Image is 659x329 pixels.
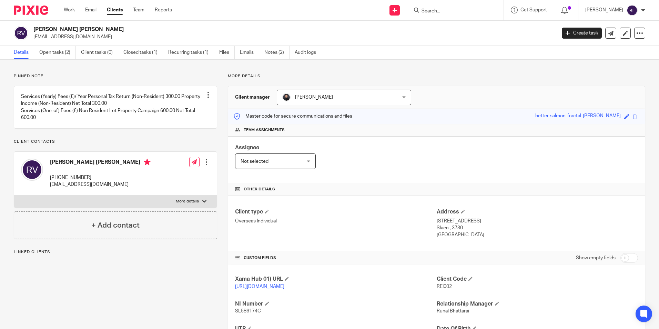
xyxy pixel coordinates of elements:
[520,8,547,12] span: Get Support
[282,93,291,101] img: My%20Photo.jpg
[437,231,638,238] p: [GEOGRAPHIC_DATA]
[437,276,638,283] h4: Client Code
[21,159,43,181] img: svg%3E
[295,95,333,100] span: [PERSON_NAME]
[562,28,602,39] a: Create task
[437,208,638,216] h4: Address
[585,7,623,13] p: [PERSON_NAME]
[240,46,259,59] a: Emails
[107,7,123,13] a: Clients
[176,199,199,204] p: More details
[437,300,638,308] h4: Relationship Manager
[14,46,34,59] a: Details
[235,309,261,313] span: SL586174C
[576,255,616,261] label: Show empty fields
[219,46,235,59] a: Files
[264,46,290,59] a: Notes (2)
[168,46,214,59] a: Recurring tasks (1)
[235,300,436,308] h4: NI Number
[235,284,284,289] a: [URL][DOMAIN_NAME]
[235,218,436,225] p: Overseas Individual
[295,46,321,59] a: Audit logs
[235,208,436,216] h4: Client type
[437,284,452,289] span: REI002
[235,276,436,283] h4: Xama Hub 01) URL
[14,73,217,79] p: Pinned note
[39,46,76,59] a: Open tasks (2)
[14,6,48,15] img: Pixie
[64,7,75,13] a: Work
[235,94,270,101] h3: Client manager
[228,73,645,79] p: More details
[155,7,172,13] a: Reports
[437,225,638,231] p: Skien , 3730
[535,112,621,120] div: better-salmon-fractal-[PERSON_NAME]
[14,26,28,40] img: svg%3E
[50,174,151,181] p: [PHONE_NUMBER]
[437,309,469,313] span: Runal Bhattarai
[233,113,352,120] p: Master code for secure communications and files
[133,7,144,13] a: Team
[14,139,217,144] p: Client contacts
[85,7,97,13] a: Email
[144,159,151,166] i: Primary
[50,181,151,188] p: [EMAIL_ADDRESS][DOMAIN_NAME]
[33,33,551,40] p: [EMAIL_ADDRESS][DOMAIN_NAME]
[244,127,285,133] span: Team assignments
[123,46,163,59] a: Closed tasks (1)
[14,249,217,255] p: Linked clients
[627,5,638,16] img: svg%3E
[235,145,259,150] span: Assignee
[241,159,268,164] span: Not selected
[81,46,118,59] a: Client tasks (0)
[50,159,151,167] h4: [PERSON_NAME] [PERSON_NAME]
[244,187,275,192] span: Other details
[91,220,140,231] h4: + Add contact
[437,218,638,225] p: [STREET_ADDRESS]
[235,255,436,261] h4: CUSTOM FIELDS
[421,8,483,14] input: Search
[33,26,448,33] h2: [PERSON_NAME] [PERSON_NAME]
